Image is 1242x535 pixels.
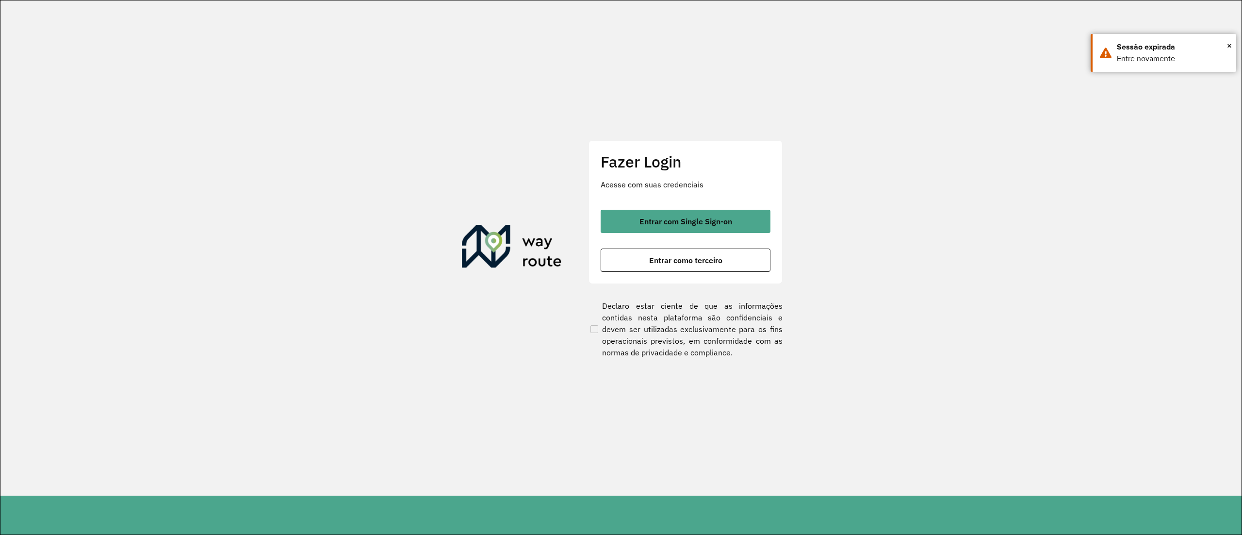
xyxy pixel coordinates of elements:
[601,249,770,272] button: button
[601,210,770,233] button: button
[639,217,732,225] span: Entrar com Single Sign-on
[649,256,722,264] span: Entrar como terceiro
[588,300,783,358] label: Declaro estar ciente de que as informações contidas nesta plataforma são confidenciais e devem se...
[601,179,770,190] p: Acesse com suas credenciais
[1117,53,1229,65] div: Entre novamente
[601,152,770,171] h2: Fazer Login
[1227,38,1232,53] button: Close
[1117,41,1229,53] div: Sessão expirada
[462,225,562,271] img: Roteirizador AmbevTech
[1227,38,1232,53] span: ×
